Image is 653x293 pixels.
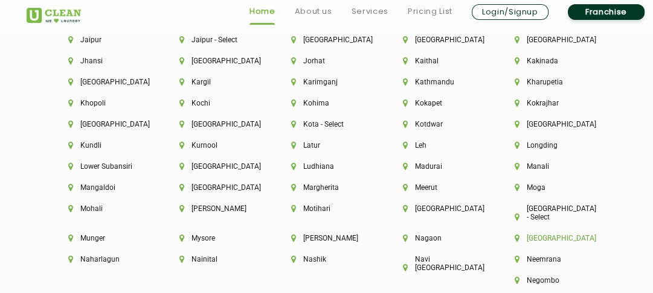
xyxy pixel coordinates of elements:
li: Jhansi [68,57,139,65]
li: [PERSON_NAME] [179,204,250,213]
li: [GEOGRAPHIC_DATA] [179,57,250,65]
li: [GEOGRAPHIC_DATA] [68,78,139,86]
li: [GEOGRAPHIC_DATA] [515,36,585,44]
li: Nagaon [403,234,474,242]
li: Naharlagun [68,255,139,263]
li: Nainital [179,255,250,263]
li: [GEOGRAPHIC_DATA] [179,162,250,171]
li: Mysore [179,234,250,242]
li: [GEOGRAPHIC_DATA] [179,183,250,192]
li: Margherita [291,183,362,192]
li: Neemrana [515,255,585,263]
li: Kharupetia [515,78,585,86]
li: Kotdwar [403,120,474,128]
li: [PERSON_NAME] [291,234,362,242]
li: [GEOGRAPHIC_DATA] [179,120,250,128]
li: Kohima [291,99,362,107]
li: Manali [515,162,585,171]
a: Login/Signup [472,4,548,20]
li: Kokapet [403,99,474,107]
li: [GEOGRAPHIC_DATA] [403,36,474,44]
li: Kundli [68,141,139,150]
li: Negombo [515,276,585,285]
li: Madurai [403,162,474,171]
li: Kochi [179,99,250,107]
a: Services [352,4,388,19]
li: [GEOGRAPHIC_DATA] - Select [515,204,585,221]
li: [GEOGRAPHIC_DATA] [403,204,474,213]
li: Moga [515,183,585,192]
li: Nashik [291,255,362,263]
a: About us [294,4,332,19]
li: [GEOGRAPHIC_DATA] [291,36,362,44]
li: Lower Subansiri [68,162,139,171]
a: Franchise [568,4,645,20]
li: Kokrajhar [515,99,585,107]
li: Kathmandu [403,78,474,86]
li: Kota - Select [291,120,362,128]
li: Navi [GEOGRAPHIC_DATA] [403,255,474,272]
li: Khopoli [68,99,139,107]
a: Pricing List [408,4,452,19]
li: Leh [403,141,474,150]
a: Home [249,4,275,19]
li: Latur [291,141,362,150]
li: Mohali [68,204,139,213]
li: Mangaldoi [68,183,139,192]
li: Karimganj [291,78,362,86]
li: Ludhiana [291,162,362,171]
li: Kurnool [179,141,250,150]
li: Jaipur - Select [179,36,250,44]
li: Kaithal [403,57,474,65]
li: Munger [68,234,139,242]
li: Jaipur [68,36,139,44]
li: Motihari [291,204,362,213]
li: Longding [515,141,585,150]
li: Kargil [179,78,250,86]
li: Jorhat [291,57,362,65]
li: [GEOGRAPHIC_DATA] [515,234,585,242]
li: Meerut [403,183,474,192]
li: [GEOGRAPHIC_DATA] [515,120,585,128]
li: Kakinada [515,57,585,65]
img: UClean Laundry and Dry Cleaning [27,8,81,23]
li: [GEOGRAPHIC_DATA] [68,120,139,128]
